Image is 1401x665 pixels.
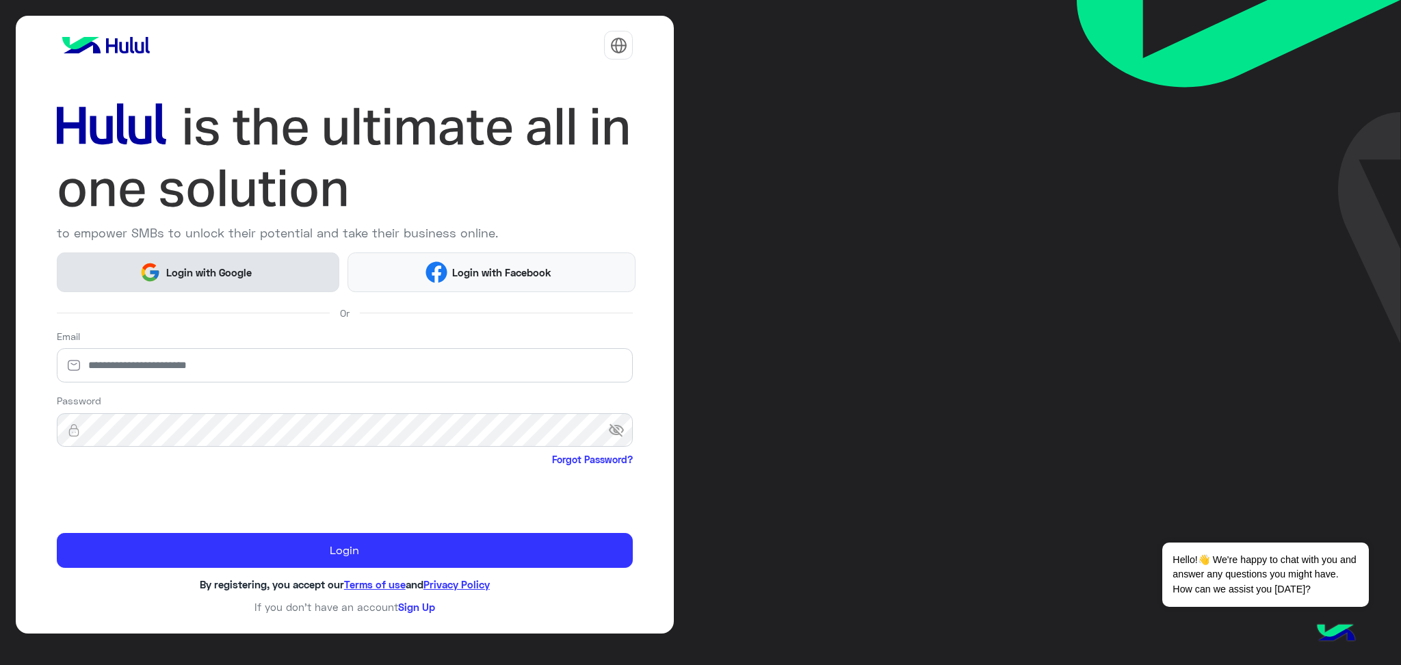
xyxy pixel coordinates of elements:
img: email [57,358,91,372]
label: Password [57,393,101,408]
button: Login with Google [57,252,340,292]
span: Login with Google [161,265,257,281]
span: By registering, you accept our [200,578,344,590]
img: logo [57,31,155,59]
iframe: reCAPTCHA [57,469,265,523]
button: Login with Facebook [348,252,636,292]
img: Facebook [425,261,447,283]
a: Forgot Password? [552,452,633,467]
span: and [406,578,423,590]
p: to empower SMBs to unlock their potential and take their business online. [57,224,633,242]
img: hululLoginTitle_EN.svg [57,96,633,219]
img: tab [610,37,627,54]
img: Google [140,261,161,283]
img: lock [57,423,91,437]
a: Privacy Policy [423,578,490,590]
span: Hello!👋 We're happy to chat with you and answer any questions you might have. How can we assist y... [1162,543,1368,607]
img: hulul-logo.png [1312,610,1360,658]
a: Terms of use [344,578,406,590]
h6: If you don’t have an account [57,601,633,613]
a: Sign Up [398,601,435,613]
span: visibility_off [608,418,633,443]
span: Login with Facebook [447,265,557,281]
button: Login [57,533,633,568]
label: Email [57,329,80,343]
span: Or [340,306,350,320]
